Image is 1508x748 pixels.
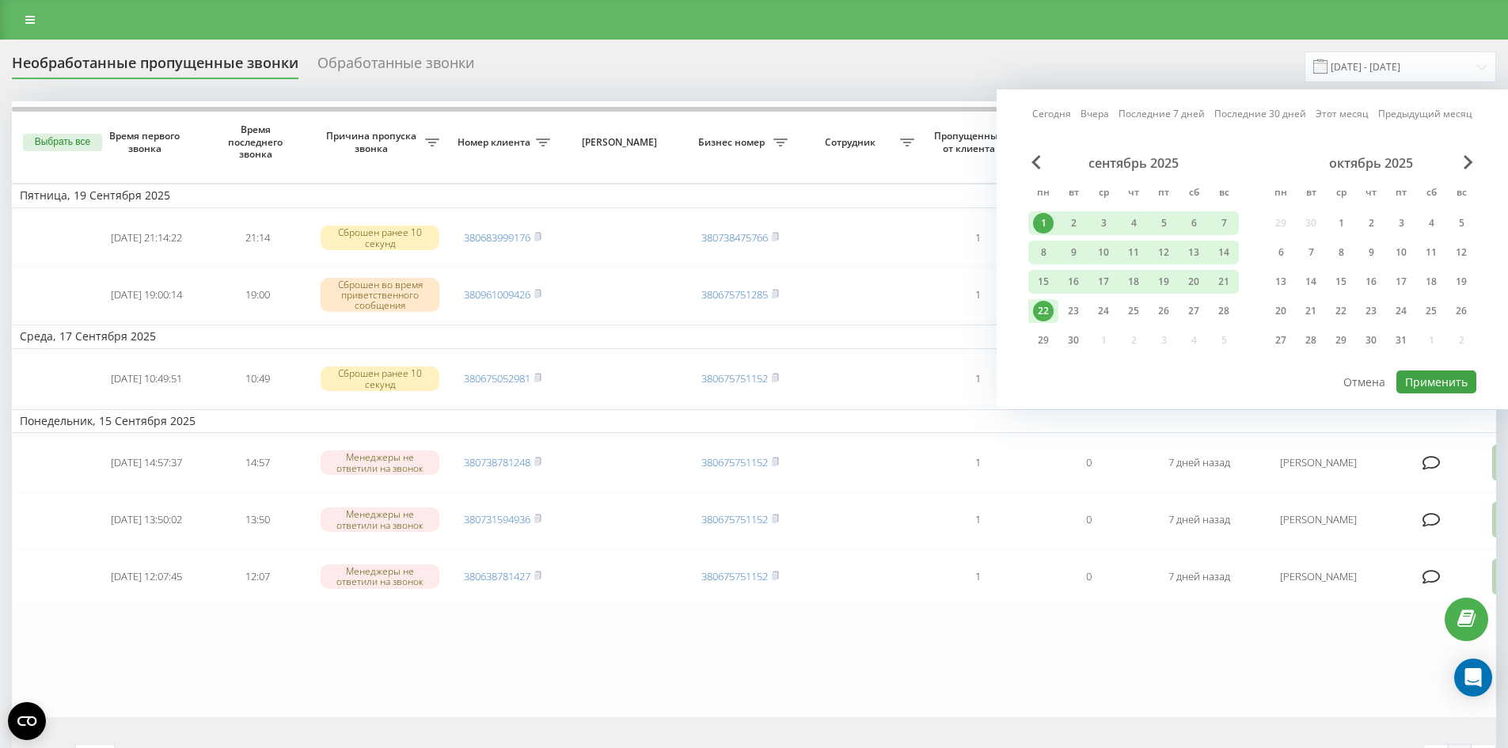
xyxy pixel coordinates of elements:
[1271,271,1291,292] div: 13
[1326,241,1356,264] div: ср 8 окт. 2025 г.
[1386,299,1416,323] div: пт 24 окт. 2025 г.
[1033,301,1054,321] div: 22
[1301,271,1321,292] div: 14
[1033,493,1144,547] td: 0
[1451,301,1472,321] div: 26
[1028,155,1239,171] div: сентябрь 2025
[701,569,768,583] a: 380675751152
[922,550,1033,604] td: 1
[1149,211,1179,235] div: пт 5 сент. 2025 г.
[1063,271,1084,292] div: 16
[1182,182,1206,206] abbr: суббота
[1446,241,1476,264] div: вс 12 окт. 2025 г.
[1416,299,1446,323] div: сб 25 окт. 2025 г.
[1058,299,1088,323] div: вт 23 сент. 2025 г.
[922,211,1033,265] td: 1
[922,352,1033,406] td: 1
[1416,211,1446,235] div: сб 4 окт. 2025 г.
[1119,106,1205,121] a: Последние 7 дней
[1144,550,1255,604] td: 7 дней назад
[1269,182,1293,206] abbr: понедельник
[8,702,46,740] button: Open CMP widget
[1301,330,1321,351] div: 28
[1212,182,1236,206] abbr: воскресенье
[1326,211,1356,235] div: ср 1 окт. 2025 г.
[1296,328,1326,352] div: вт 28 окт. 2025 г.
[1391,213,1411,234] div: 3
[1214,106,1306,121] a: Последние 30 дней
[1255,493,1381,547] td: [PERSON_NAME]
[91,268,202,322] td: [DATE] 19:00:14
[1144,493,1255,547] td: 7 дней назад
[202,493,313,547] td: 13:50
[1033,213,1054,234] div: 1
[1123,301,1144,321] div: 25
[1329,182,1353,206] abbr: среда
[1209,211,1239,235] div: вс 7 сент. 2025 г.
[1356,270,1386,294] div: чт 16 окт. 2025 г.
[1209,299,1239,323] div: вс 28 сент. 2025 г.
[1271,330,1291,351] div: 27
[1092,182,1115,206] abbr: среда
[1093,271,1114,292] div: 17
[1149,270,1179,294] div: пт 19 сент. 2025 г.
[1214,242,1234,263] div: 14
[202,352,313,406] td: 10:49
[1119,299,1149,323] div: чт 25 сент. 2025 г.
[1033,436,1144,490] td: 0
[1119,211,1149,235] div: чт 4 сент. 2025 г.
[1028,328,1058,352] div: пн 29 сент. 2025 г.
[202,550,313,604] td: 12:07
[1214,213,1234,234] div: 7
[104,130,189,154] span: Время первого звонка
[930,130,1011,154] span: Пропущенных от клиента
[1331,330,1351,351] div: 29
[1119,270,1149,294] div: чт 18 сент. 2025 г.
[1446,299,1476,323] div: вс 26 окт. 2025 г.
[1296,299,1326,323] div: вт 21 окт. 2025 г.
[1361,330,1381,351] div: 30
[1386,328,1416,352] div: пт 31 окт. 2025 г.
[1356,328,1386,352] div: чт 30 окт. 2025 г.
[1391,271,1411,292] div: 17
[1454,659,1492,697] div: Open Intercom Messenger
[1122,182,1145,206] abbr: четверг
[464,512,530,526] a: 380731594936
[321,366,439,390] div: Сброшен ранее 10 секунд
[1123,213,1144,234] div: 4
[91,493,202,547] td: [DATE] 13:50:02
[1179,211,1209,235] div: сб 6 сент. 2025 г.
[701,455,768,469] a: 380675751152
[1062,182,1085,206] abbr: вторник
[572,136,671,149] span: [PERSON_NAME]
[1183,242,1204,263] div: 13
[321,564,439,588] div: Менеджеры не ответили на звонок
[1033,330,1054,351] div: 29
[91,211,202,265] td: [DATE] 21:14:22
[1299,182,1323,206] abbr: вторник
[1153,301,1174,321] div: 26
[922,268,1033,322] td: 1
[1088,241,1119,264] div: ср 10 сент. 2025 г.
[1391,330,1411,351] div: 31
[1331,213,1351,234] div: 1
[1266,155,1476,171] div: октябрь 2025
[464,455,530,469] a: 380738781248
[803,136,900,149] span: Сотрудник
[1028,299,1058,323] div: пн 22 сент. 2025 г.
[1331,271,1351,292] div: 15
[1451,271,1472,292] div: 19
[1058,270,1088,294] div: вт 16 сент. 2025 г.
[1214,301,1234,321] div: 28
[1421,213,1442,234] div: 4
[1419,182,1443,206] abbr: суббота
[202,211,313,265] td: 21:14
[1031,155,1041,169] span: Previous Month
[1386,270,1416,294] div: пт 17 окт. 2025 г.
[693,136,773,149] span: Бизнес номер
[1335,370,1394,393] button: Отмена
[91,436,202,490] td: [DATE] 14:57:37
[1421,271,1442,292] div: 18
[321,278,439,313] div: Сброшен во время приветственного сообщения
[1326,270,1356,294] div: ср 15 окт. 2025 г.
